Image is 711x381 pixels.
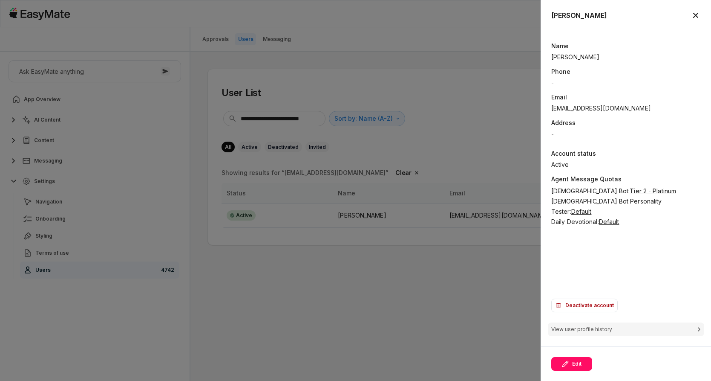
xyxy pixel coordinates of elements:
[551,187,630,195] span: [DEMOGRAPHIC_DATA] Bot :
[551,118,701,128] p: Address
[551,10,607,20] h2: [PERSON_NAME]
[551,325,612,334] p: View user profile history
[551,218,599,225] span: Daily Devotional :
[599,218,619,225] span: Default
[551,299,618,312] button: Deactivate account
[630,187,676,195] span: Tier 2 - Platinum
[551,67,701,76] p: Phone
[551,357,592,371] button: Edit
[551,41,701,51] p: Name
[551,160,569,169] p: Active
[571,208,592,215] span: Default
[551,52,599,62] p: [PERSON_NAME]
[551,198,662,215] span: [DEMOGRAPHIC_DATA] Bot Personality Tester :
[551,93,701,102] p: Email
[551,149,701,158] p: Account status
[551,78,554,87] p: -
[551,175,701,186] p: Agent Message Quotas
[551,104,701,113] p: [EMAIL_ADDRESS][DOMAIN_NAME]
[551,129,554,139] p: -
